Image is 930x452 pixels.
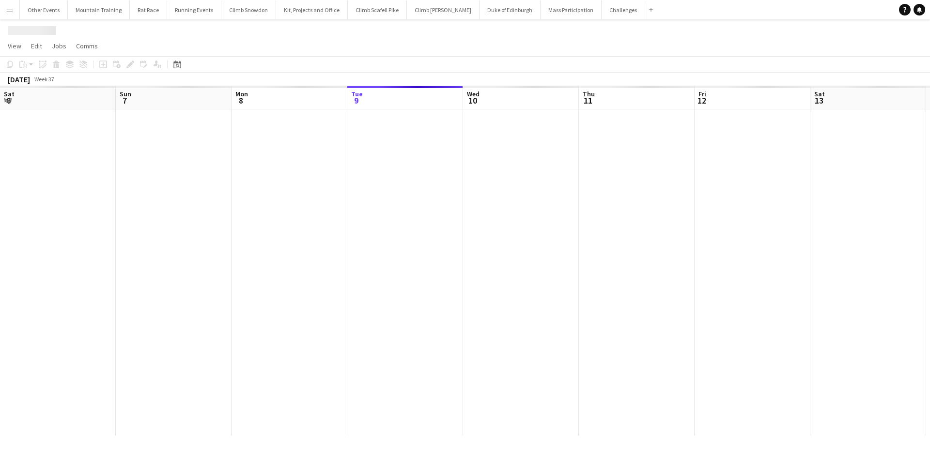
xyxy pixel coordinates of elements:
span: Sun [120,90,131,98]
button: Rat Race [130,0,167,19]
span: Comms [76,42,98,50]
button: Running Events [167,0,221,19]
span: 8 [234,95,248,106]
button: Mass Participation [541,0,602,19]
span: View [8,42,21,50]
span: Jobs [52,42,66,50]
a: Edit [27,40,46,52]
span: Week 37 [32,75,56,83]
button: Mountain Training [68,0,130,19]
button: Climb [PERSON_NAME] [407,0,480,19]
span: 6 [2,95,15,106]
span: 13 [813,95,825,106]
button: Climb Scafell Pike [348,0,407,19]
a: Comms [72,40,102,52]
button: Kit, Projects and Office [276,0,348,19]
button: Duke of Edinburgh [480,0,541,19]
span: Wed [467,90,480,98]
button: Other Events [20,0,68,19]
a: View [4,40,25,52]
button: Challenges [602,0,645,19]
a: Jobs [48,40,70,52]
span: Mon [235,90,248,98]
span: 7 [118,95,131,106]
span: 9 [350,95,363,106]
button: Climb Snowdon [221,0,276,19]
span: Sat [814,90,825,98]
div: [DATE] [8,75,30,84]
span: Fri [698,90,706,98]
span: 12 [697,95,706,106]
span: Edit [31,42,42,50]
span: Tue [351,90,363,98]
span: 10 [465,95,480,106]
span: Sat [4,90,15,98]
span: Thu [583,90,595,98]
span: 11 [581,95,595,106]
